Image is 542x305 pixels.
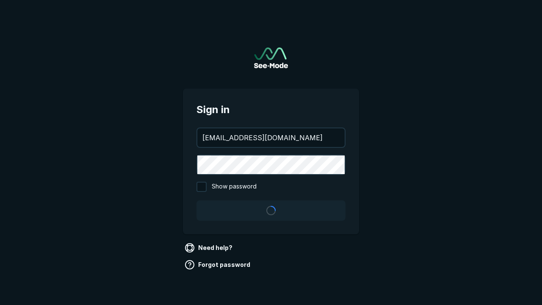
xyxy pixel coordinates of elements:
input: your@email.com [197,128,345,147]
a: Go to sign in [254,47,288,68]
img: See-Mode Logo [254,47,288,68]
a: Need help? [183,241,236,255]
a: Forgot password [183,258,254,272]
span: Show password [212,182,257,192]
span: Sign in [196,102,346,117]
